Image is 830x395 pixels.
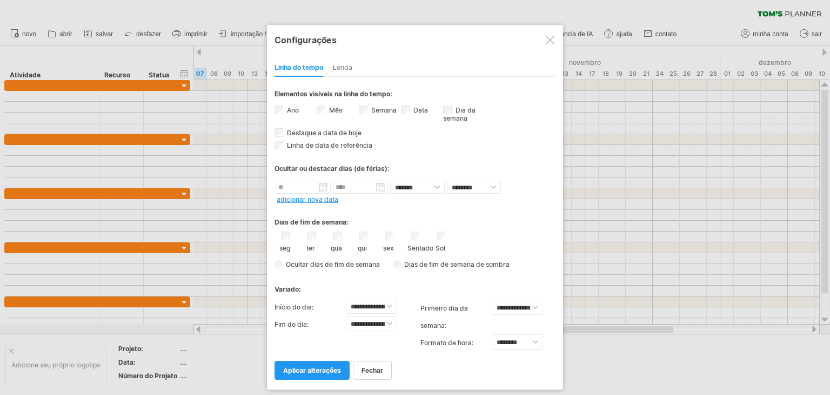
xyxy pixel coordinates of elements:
font: qui [358,244,367,252]
font: Variado: [275,285,301,293]
font: Dias de fim de semana de sombra [404,260,510,268]
font: Mês [329,106,342,114]
font: Início do dia: [275,303,313,311]
font: Semana [371,106,397,114]
font: Lenda [333,63,352,71]
font: fechar [362,366,383,374]
font: Data [413,106,428,114]
font: seg [279,244,290,252]
font: Linha de data de referência [287,141,372,149]
a: aplicar alterações [275,361,350,380]
font: Configurações [275,35,337,45]
font: Ocultar dias de fim de semana [286,260,380,268]
font: Ano [287,106,299,114]
font: qua [331,244,342,252]
font: Dias de fim de semana: [275,218,349,226]
font: Fim do dia: [275,320,309,328]
a: fechar [353,361,392,380]
font: Elementos visíveis na linha do tempo: [275,90,392,98]
font: Formato de hora: [420,339,473,347]
font: Ocultar ou destacar dias (de férias): [275,164,390,173]
font: Sol [436,244,445,252]
font: ter [306,244,315,252]
font: Destaque a data de hoje [287,129,362,137]
font: Sentado [407,244,433,252]
font: sex [383,244,394,252]
font: Dia da semana [443,106,476,122]
font: primeiro dia da semana: [420,304,468,330]
font: Linha do tempo [275,63,323,71]
a: adicionar nova data [277,195,338,203]
font: aplicar alterações [283,366,341,374]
